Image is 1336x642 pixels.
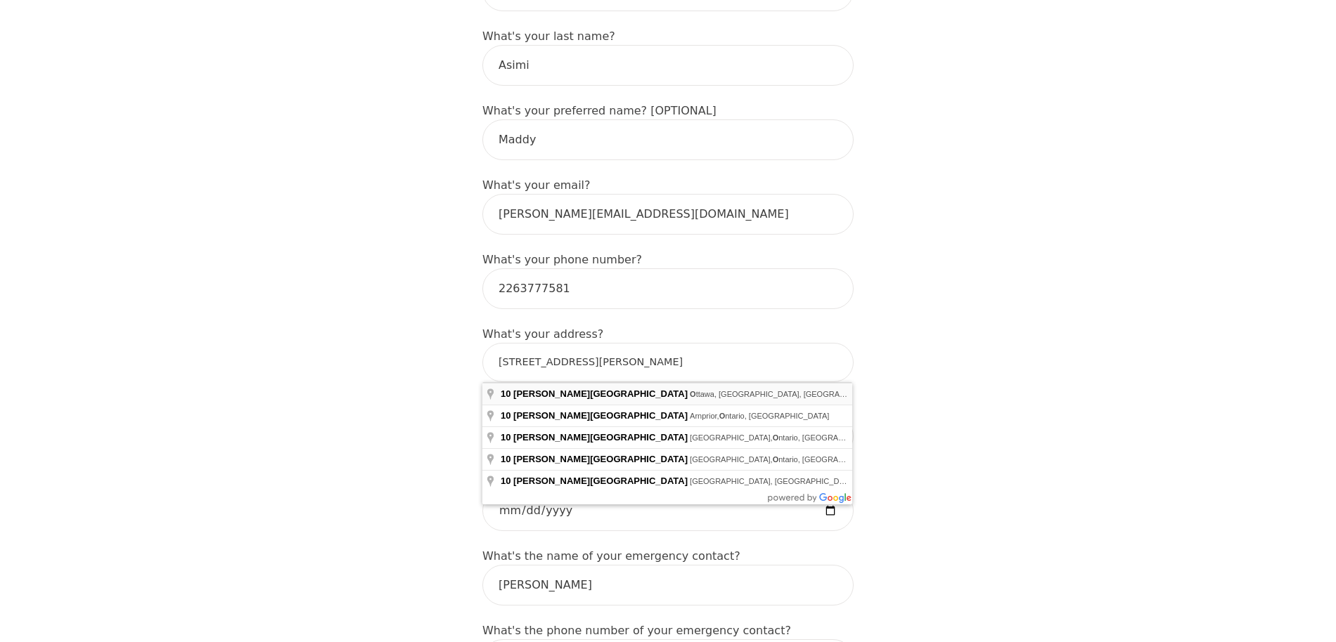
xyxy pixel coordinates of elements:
span: [PERSON_NAME][GEOGRAPHIC_DATA] [513,388,688,399]
span: O [773,433,779,442]
span: 10 [501,388,510,399]
span: 10 [501,476,510,486]
span: 10 [501,432,510,443]
span: 10 [501,410,510,421]
span: [PERSON_NAME][GEOGRAPHIC_DATA] [513,410,688,421]
span: [PERSON_NAME][GEOGRAPHIC_DATA] [513,432,688,443]
label: What's your last name? [482,30,615,43]
span: [GEOGRAPHIC_DATA], [GEOGRAPHIC_DATA], [GEOGRAPHIC_DATA] [690,477,940,485]
span: O [690,390,696,398]
span: 10 [501,454,510,464]
span: O [719,412,726,420]
span: [GEOGRAPHIC_DATA], ntario, [GEOGRAPHIC_DATA] [690,433,882,442]
label: What's the name of your emergency contact? [482,549,740,563]
span: ttawa, [GEOGRAPHIC_DATA], [GEOGRAPHIC_DATA] [690,390,884,398]
label: What's your phone number? [482,253,642,266]
span: O [773,455,779,464]
span: Arnprior, ntario, [GEOGRAPHIC_DATA] [690,412,829,420]
span: [PERSON_NAME][GEOGRAPHIC_DATA] [513,454,688,464]
label: What's your address? [482,327,603,341]
input: Date of Birth [482,490,854,531]
label: What's the phone number of your emergency contact? [482,624,791,637]
label: What's your preferred name? [OPTIONAL] [482,104,717,117]
label: What's your email? [482,178,591,192]
span: [GEOGRAPHIC_DATA], ntario, [GEOGRAPHIC_DATA] [690,455,882,464]
span: [PERSON_NAME][GEOGRAPHIC_DATA] [513,476,688,486]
